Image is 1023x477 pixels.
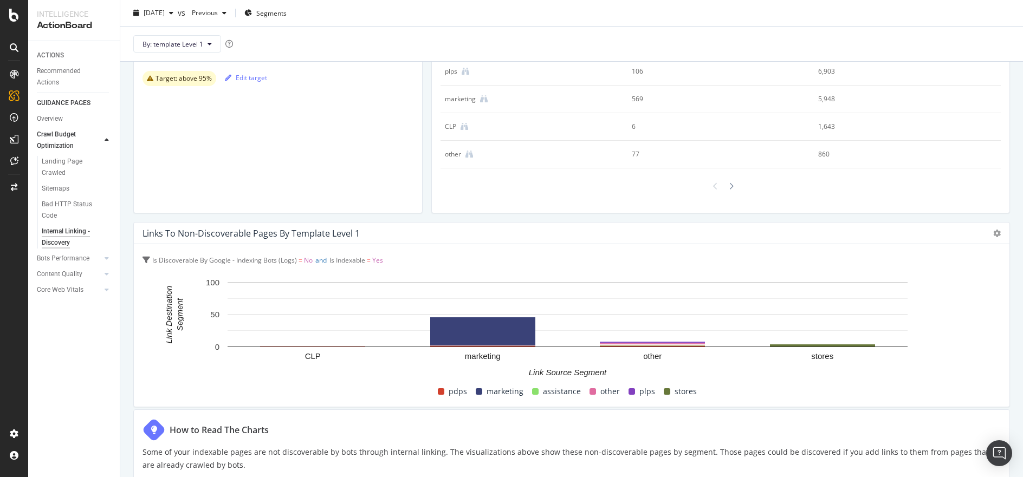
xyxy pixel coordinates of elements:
div: Recommended Actions [37,66,102,88]
div: Overview [37,113,63,125]
a: Content Quality [37,269,101,280]
div: 6 [632,122,792,132]
span: Is Discoverable By Google - Indexing Bots (Logs) [152,256,297,265]
button: [DATE] [129,4,178,22]
div: Bots Performance [37,253,89,264]
a: Crawl Budget Optimization [37,129,101,152]
span: vs [178,8,187,18]
span: assistance [543,385,581,398]
a: Core Web Vitals [37,284,101,296]
span: By: template Level 1 [143,39,203,48]
div: ActionBoard [37,19,111,32]
div: other [445,149,461,159]
a: Bots Performance [37,253,101,264]
div: ACTIONS [37,50,64,61]
a: GUIDANCE PAGES [37,97,112,109]
div: Sitemaps [42,183,69,194]
div: CLP [445,122,456,132]
span: Segments [256,8,287,17]
span: 2025 Sep. 8th [144,8,165,17]
div: 860 [818,149,979,159]
a: Recommended Actions [37,66,112,88]
text: 50 [210,310,219,319]
span: No [304,256,313,265]
div: GUIDANCE PAGES [37,97,90,109]
text: Link Destination [164,286,173,344]
span: Is Indexable [329,256,365,265]
text: CLP [305,351,321,361]
text: stores [811,351,833,361]
div: Core Web Vitals [37,284,83,296]
div: Crawl Budget Optimization [37,129,93,152]
text: 0 [215,342,219,351]
span: and [315,256,327,265]
div: Content Quality [37,269,82,280]
div: 6,903 [818,67,979,76]
a: ACTIONS [37,50,112,61]
div: plps [445,67,457,76]
a: Bad HTTP Status Code [42,199,112,221]
span: other [600,385,620,398]
div: Bad HTTP Status Code [42,199,102,221]
div: Links to Non-Discoverable Pages by template Level 1 [143,228,360,239]
div: 569 [632,94,792,104]
span: stores [675,385,697,398]
span: = [299,256,302,265]
a: Internal Linking - Discovery [42,226,112,249]
div: 77 [632,149,792,159]
div: Intelligence [37,9,111,19]
div: marketing [445,94,476,104]
svg: A chart. [143,277,993,385]
span: Yes [372,256,383,265]
text: other [643,351,662,361]
button: By: template Level 1 [133,35,221,53]
p: Some of your indexable pages are not discoverable by bots through internal linking. The visualiza... [143,446,1001,472]
button: Segments [240,4,291,22]
text: Link Source Segment [529,368,607,377]
a: Sitemaps [42,183,112,194]
a: Landing Page Crawled [42,156,112,179]
text: marketing [465,351,501,361]
span: plps [639,385,655,398]
span: = [367,256,371,265]
div: Internal Linking - Discovery [42,226,103,249]
span: Previous [187,8,218,17]
span: pdps [449,385,467,398]
div: Landing Page Crawled [42,156,102,179]
a: Overview [37,113,112,125]
div: 106 [632,67,792,76]
div: Open Intercom Messenger [986,440,1012,466]
button: Previous [187,4,231,22]
span: marketing [487,385,523,398]
div: Edit target [225,73,267,82]
button: Edit target [225,69,267,86]
div: 5,948 [818,94,979,104]
span: Target: above 95% [156,75,212,82]
div: How to Read The Charts [170,423,269,436]
text: 100 [206,278,219,287]
div: 1,643 [818,122,979,132]
div: warning label [143,71,216,86]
